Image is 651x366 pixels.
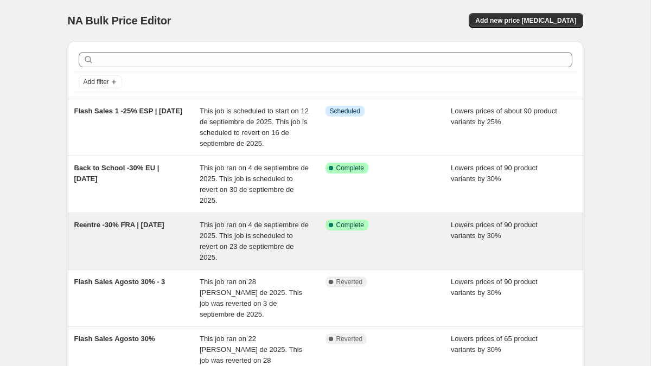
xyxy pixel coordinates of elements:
[74,107,183,115] span: Flash Sales 1 -25% ESP | [DATE]
[451,221,538,240] span: Lowers prices of 90 product variants by 30%
[336,164,364,172] span: Complete
[68,15,171,27] span: NA Bulk Price Editor
[451,164,538,183] span: Lowers prices of 90 product variants by 30%
[336,335,363,343] span: Reverted
[330,107,361,115] span: Scheduled
[200,164,309,204] span: This job ran on 4 de septiembre de 2025. This job is scheduled to revert on 30 de septiembre de 2...
[475,16,576,25] span: Add new price [MEDICAL_DATA]
[74,278,165,286] span: Flash Sales Agosto 30% - 3
[74,221,164,229] span: Reentre -30% FRA | [DATE]
[200,221,309,261] span: This job ran on 4 de septiembre de 2025. This job is scheduled to revert on 23 de septiembre de 2...
[74,335,155,343] span: Flash Sales Agosto 30%
[451,278,538,297] span: Lowers prices of 90 product variants by 30%
[74,164,159,183] span: Back to School -30% EU | [DATE]
[451,335,538,354] span: Lowers prices of 65 product variants by 30%
[200,107,309,147] span: This job is scheduled to start on 12 de septiembre de 2025. This job is scheduled to revert on 16...
[451,107,557,126] span: Lowers prices of about 90 product variants by 25%
[336,278,363,286] span: Reverted
[84,78,109,86] span: Add filter
[79,75,122,88] button: Add filter
[200,278,302,318] span: This job ran on 28 [PERSON_NAME] de 2025. This job was reverted on 3 de septiembre de 2025.
[469,13,583,28] button: Add new price [MEDICAL_DATA]
[336,221,364,229] span: Complete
